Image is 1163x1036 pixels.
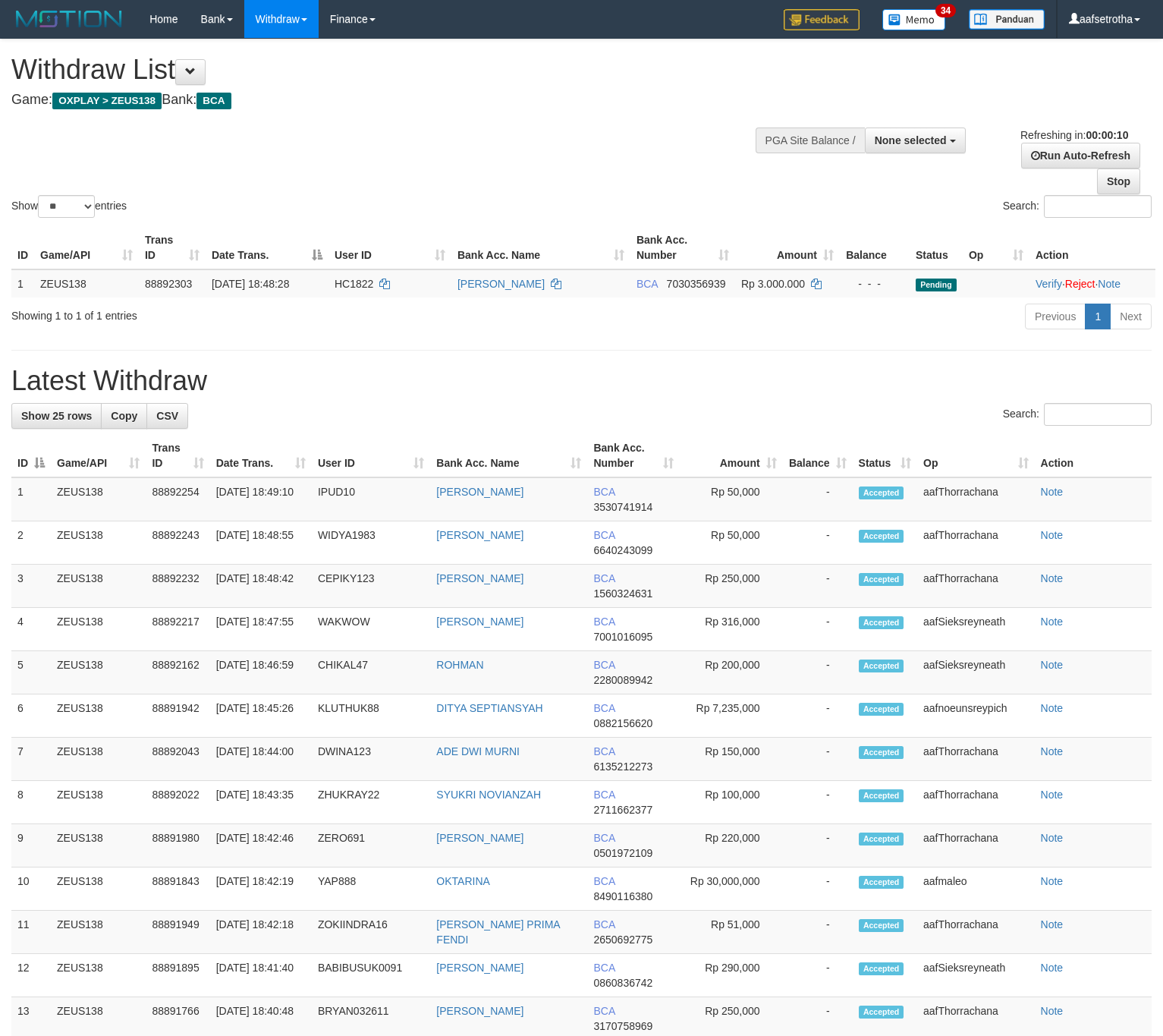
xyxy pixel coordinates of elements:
td: ZOKIINDRA16 [312,911,430,954]
span: Copy 6135212273 to clipboard [593,760,652,773]
td: WAKWOW [312,608,430,651]
td: 1 [11,477,51,521]
td: [DATE] 18:48:55 [210,521,312,565]
td: Rp 50,000 [680,477,783,521]
td: CEPIKY123 [312,565,430,608]
td: [DATE] 18:49:10 [210,477,312,521]
th: Trans ID: activate to sort column ascending [146,434,209,477]
td: Rp 316,000 [680,608,783,651]
td: DWINA123 [312,738,430,781]
td: IPUD10 [312,477,430,521]
h1: Latest Withdraw [11,366,1152,396]
th: Status [910,226,963,269]
td: 88892232 [146,565,209,608]
td: 10 [11,868,51,911]
td: 12 [11,954,51,997]
th: Op: activate to sort column ascending [917,434,1035,477]
td: aafnoeunsreypich [917,694,1035,738]
td: 88891843 [146,868,209,911]
a: Copy [101,403,147,429]
span: Rp 3.000.000 [741,278,805,290]
a: [PERSON_NAME] [436,616,523,628]
a: [PERSON_NAME] [436,529,523,541]
td: aafThorrachana [917,565,1035,608]
span: BCA [593,875,615,887]
span: Accepted [859,833,904,845]
a: Note [1041,962,1064,974]
td: aafThorrachana [917,477,1035,521]
span: BCA [593,962,615,974]
a: Next [1110,304,1152,329]
h1: Withdraw List [11,55,760,85]
a: [PERSON_NAME] [436,962,523,974]
strong: 00:00:10 [1086,129,1128,141]
td: [DATE] 18:48:42 [210,565,312,608]
img: MOTION_logo.png [11,8,127,30]
td: - [783,954,853,997]
td: Rp 250,000 [680,565,783,608]
td: 88892043 [146,738,209,781]
td: 88892254 [146,477,209,521]
th: Action [1029,226,1155,269]
span: BCA [593,616,615,628]
td: - [783,694,853,738]
span: Copy 2280089942 to clipboard [593,674,652,686]
td: ZEUS138 [51,694,146,738]
a: Verify [1036,278,1062,290]
td: ZEUS138 [51,477,146,521]
td: aafSieksreyneath [917,651,1035,694]
a: Previous [1025,304,1086,329]
span: BCA [593,832,615,844]
td: Rp 220,000 [680,824,783,868]
td: · · [1029,269,1155,298]
td: 88891949 [146,911,209,954]
span: Copy 1560324631 to clipboard [593,587,652,600]
td: ZEUS138 [34,269,139,298]
a: Show 25 rows [11,403,102,429]
span: Refreshing in: [1020,129,1128,141]
td: ZEUS138 [51,781,146,824]
span: Copy 3530741914 to clipboard [593,501,652,513]
span: Accepted [859,487,904,499]
a: Note [1041,789,1064,801]
td: 88891942 [146,694,209,738]
td: 88892217 [146,608,209,651]
span: 34 [935,4,956,17]
td: aafThorrachana [917,911,1035,954]
td: Rp 100,000 [680,781,783,824]
td: - [783,477,853,521]
a: ADE DWI MURNI [436,745,520,757]
td: ZHUKRAY22 [312,781,430,824]
td: YAP888 [312,868,430,911]
td: aafmaleo [917,868,1035,911]
td: 88892022 [146,781,209,824]
td: - [783,911,853,954]
span: Copy 2650692775 to clipboard [593,934,652,946]
td: ZEUS138 [51,608,146,651]
span: BCA [637,278,658,290]
th: Bank Acc. Number: activate to sort column ascending [587,434,680,477]
label: Show entries [11,195,127,218]
td: 3 [11,565,51,608]
td: - [783,651,853,694]
td: ZERO691 [312,824,430,868]
input: Search: [1044,403,1152,426]
td: ZEUS138 [51,738,146,781]
th: Balance: activate to sort column ascending [783,434,853,477]
th: Bank Acc. Name: activate to sort column ascending [430,434,587,477]
span: Copy 7030356939 to clipboard [667,278,726,290]
span: HC1822 [335,278,373,290]
td: 88892243 [146,521,209,565]
td: - [783,521,853,565]
td: aafThorrachana [917,781,1035,824]
td: - [783,868,853,911]
td: 11 [11,911,51,954]
td: 88891980 [146,824,209,868]
td: ZEUS138 [51,521,146,565]
img: panduan.png [969,9,1045,30]
span: OXPLAY > ZEUS138 [52,93,162,109]
th: Game/API: activate to sort column ascending [51,434,146,477]
th: Action [1035,434,1152,477]
span: Copy 3170758969 to clipboard [593,1020,652,1032]
td: - [783,781,853,824]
